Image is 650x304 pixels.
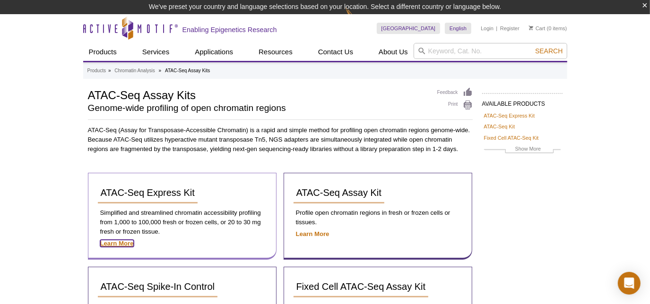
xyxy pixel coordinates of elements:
[618,272,641,295] div: Open Intercom Messenger
[101,281,215,292] span: ATAC-Seq Spike-In Control
[373,43,414,61] a: About Us
[137,43,175,61] a: Services
[88,126,473,154] p: ATAC-Seq (Assay for Transposase-Accessible Chromatin) is a rapid and simple method for profiling ...
[294,183,384,203] a: ATAC-Seq Assay Kit
[529,23,567,34] li: (0 items)
[98,208,267,236] p: Simplified and streamlined chromatin accessibility profiling from 1,000 to 100,000 fresh or froze...
[481,25,494,32] a: Login
[296,187,381,198] span: ATAC-Seq Assay Kit
[496,23,498,34] li: |
[529,25,546,32] a: Cart
[437,87,473,98] a: Feedback
[87,67,106,75] a: Products
[182,25,277,34] h2: Enabling Epigenetics Research
[445,23,471,34] a: English
[108,68,111,73] li: »
[500,25,520,32] a: Register
[159,68,162,73] li: »
[294,208,462,227] p: Profile open chromatin regions in fresh or frozen cells or tissues.
[312,43,359,61] a: Contact Us
[532,47,565,55] button: Search
[88,87,428,101] h1: ATAC-Seq Assay Kits
[114,67,155,75] a: Chromatin Analysis
[83,43,122,61] a: Products
[98,183,198,203] a: ATAC-Seq Express Kit
[100,240,134,247] a: Learn More
[296,230,329,237] a: Learn More
[484,144,561,155] a: Show More
[88,104,428,112] h2: Genome-wide profiling of open chromatin regions
[346,7,371,29] img: Change Here
[535,47,563,55] span: Search
[482,93,563,110] h2: AVAILABLE PRODUCTS
[101,187,195,198] span: ATAC-Seq Express Kit
[484,134,539,142] a: Fixed Cell ATAC-Seq Kit
[377,23,441,34] a: [GEOGRAPHIC_DATA]
[484,111,535,120] a: ATAC-Seq Express Kit
[437,100,473,110] a: Print
[294,277,429,297] a: Fixed Cell ATAC-Seq Assay Kit
[165,68,210,73] li: ATAC-Seq Assay Kits
[414,43,567,59] input: Keyword, Cat. No.
[189,43,239,61] a: Applications
[484,122,515,131] a: ATAC-Seq Kit
[98,277,218,297] a: ATAC-Seq Spike-In Control
[529,25,533,30] img: Your Cart
[296,281,426,292] span: Fixed Cell ATAC-Seq Assay Kit
[253,43,298,61] a: Resources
